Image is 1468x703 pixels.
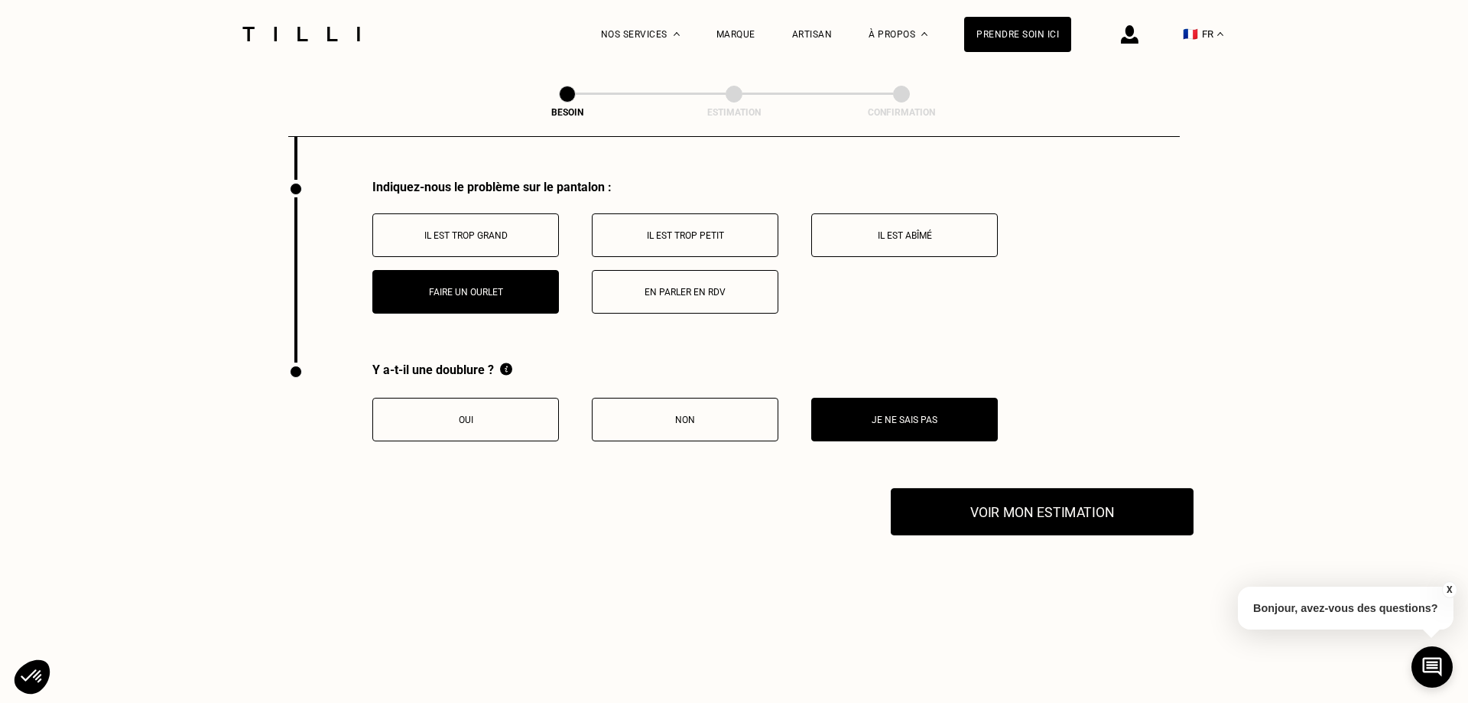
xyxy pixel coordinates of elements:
button: Il est abîmé [811,213,998,257]
img: Logo du service de couturière Tilli [237,27,365,41]
span: 🇫🇷 [1183,27,1198,41]
p: Bonjour, avez-vous des questions? [1238,587,1453,630]
p: Il est trop petit [600,230,770,241]
button: Il est trop petit [592,213,778,257]
button: X [1441,581,1457,598]
button: Faire un ourlet [372,270,559,314]
img: menu déroulant [1217,32,1223,36]
a: Marque [716,29,755,40]
p: Je ne sais pas [820,415,989,425]
button: Non [592,398,778,441]
a: Prendre soin ici [964,17,1071,52]
img: Menu déroulant à propos [921,32,927,36]
div: Estimation [658,107,810,118]
p: Non [600,415,770,425]
img: icône connexion [1121,25,1138,44]
button: En parler en RDV [592,270,778,314]
a: Artisan [792,29,833,40]
button: Voir mon estimation [891,488,1194,535]
div: Indiquez-nous le problème sur le pantalon : [372,180,1180,194]
p: Faire un ourlet [381,287,550,298]
p: Oui [381,415,550,425]
button: Oui [372,398,559,441]
button: Il est trop grand [372,213,559,257]
button: Je ne sais pas [811,398,998,441]
p: Il est trop grand [381,230,550,241]
img: Information [500,363,512,376]
div: Confirmation [825,107,978,118]
div: Y a-t-il une doublure ? [372,363,998,379]
p: En parler en RDV [600,287,770,298]
p: Il est abîmé [820,230,989,241]
div: Besoin [491,107,644,118]
img: Menu déroulant [674,32,680,36]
